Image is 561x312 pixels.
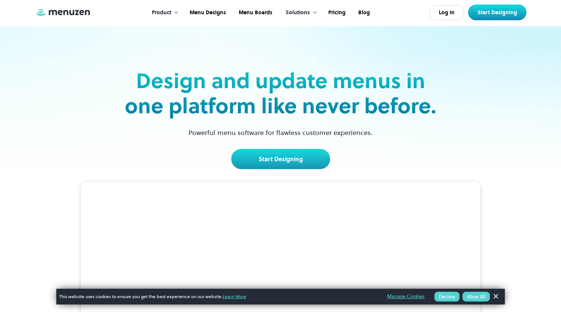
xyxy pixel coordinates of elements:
[179,127,382,138] p: Powerful menu software for flawless customer experiences.
[321,1,351,24] a: Pricing
[223,293,246,300] a: Learn More
[468,4,527,20] a: Start Designing
[231,149,330,169] a: Start Designing
[152,9,171,17] div: Product
[387,292,425,301] a: Manage Cookies
[462,292,490,301] button: Allow All
[490,291,501,302] a: Dismiss Banner
[278,1,321,24] div: Solutions
[232,1,278,24] a: Menu Boards
[59,293,377,300] span: This website uses cookies to ensure you get the best experience on our website.
[351,1,375,24] a: Blog
[429,5,464,20] a: Log In
[123,68,439,118] h2: Design and update menus in one platform like never before.
[144,1,183,24] div: Product
[286,9,310,17] div: Solutions
[183,1,232,24] a: Menu Designs
[434,292,459,301] button: Decline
